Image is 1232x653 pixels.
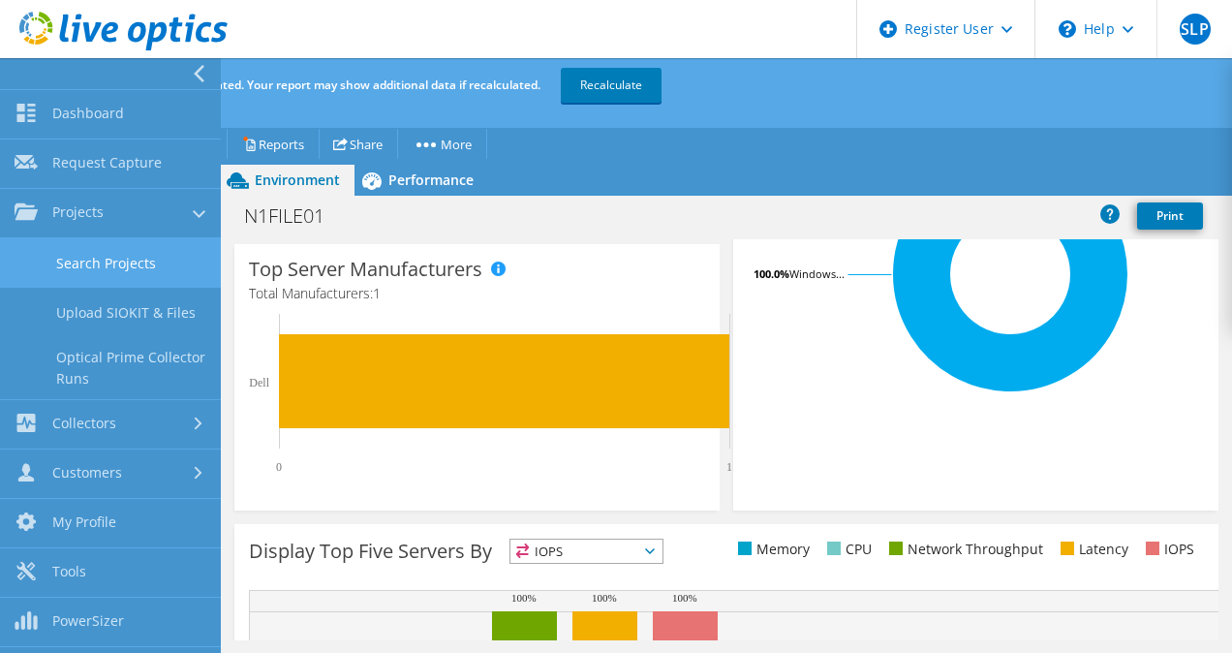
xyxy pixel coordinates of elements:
h3: Top Server Manufacturers [249,259,482,280]
span: Environment [255,171,340,189]
a: Print [1137,202,1203,230]
li: Memory [733,539,810,560]
li: IOPS [1141,539,1194,560]
a: Recalculate [561,68,662,103]
span: AIR has been updated. Your report may show additional data if recalculated. [118,77,540,93]
a: More [397,129,487,159]
li: Latency [1056,539,1128,560]
tspan: Windows... [789,266,845,281]
a: Share [319,129,398,159]
text: 100% [592,592,617,604]
li: CPU [822,539,872,560]
span: 1 [373,284,381,302]
text: 100% [672,592,697,604]
span: IOPS [510,540,662,563]
h4: Total Manufacturers: [249,283,705,304]
svg: \n [1059,20,1076,38]
text: Dell [249,376,269,389]
tspan: 100.0% [754,266,789,281]
span: SLP [1180,14,1211,45]
h1: N1FILE01 [235,205,354,227]
a: Reports [227,129,320,159]
span: Performance [388,171,474,189]
li: Network Throughput [884,539,1043,560]
text: 0 [276,460,282,474]
text: 100% [511,592,537,604]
